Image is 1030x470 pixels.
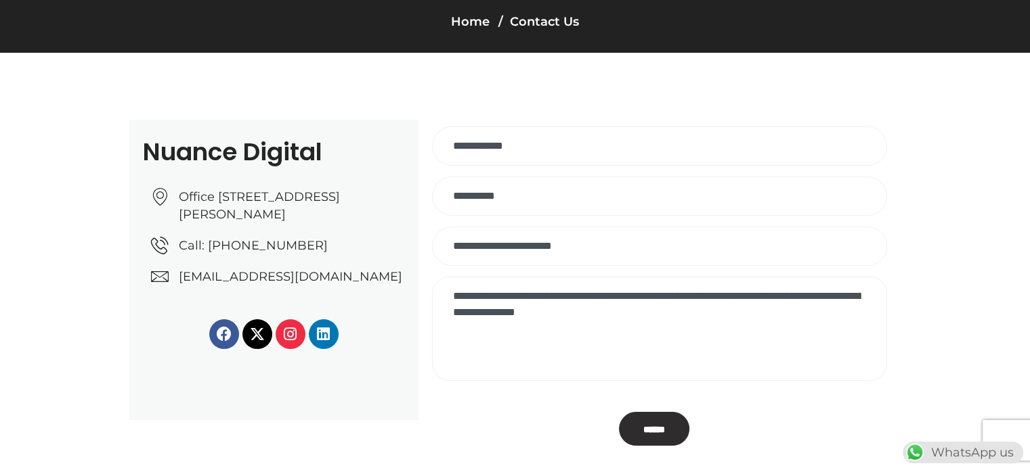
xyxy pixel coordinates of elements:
[495,12,579,31] li: Contact Us
[151,237,405,254] a: Call: [PHONE_NUMBER]
[175,268,402,285] span: [EMAIL_ADDRESS][DOMAIN_NAME]
[425,126,895,413] form: Contact form
[903,442,1023,463] div: WhatsApp us
[904,442,926,463] img: WhatsApp
[151,188,405,223] a: Office [STREET_ADDRESS][PERSON_NAME]
[175,188,405,223] span: Office [STREET_ADDRESS][PERSON_NAME]
[143,140,405,164] h2: Nuance Digital
[903,445,1023,460] a: WhatsAppWhatsApp us
[175,237,328,254] span: Call: [PHONE_NUMBER]
[451,14,490,29] a: Home
[151,268,405,285] a: [EMAIL_ADDRESS][DOMAIN_NAME]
